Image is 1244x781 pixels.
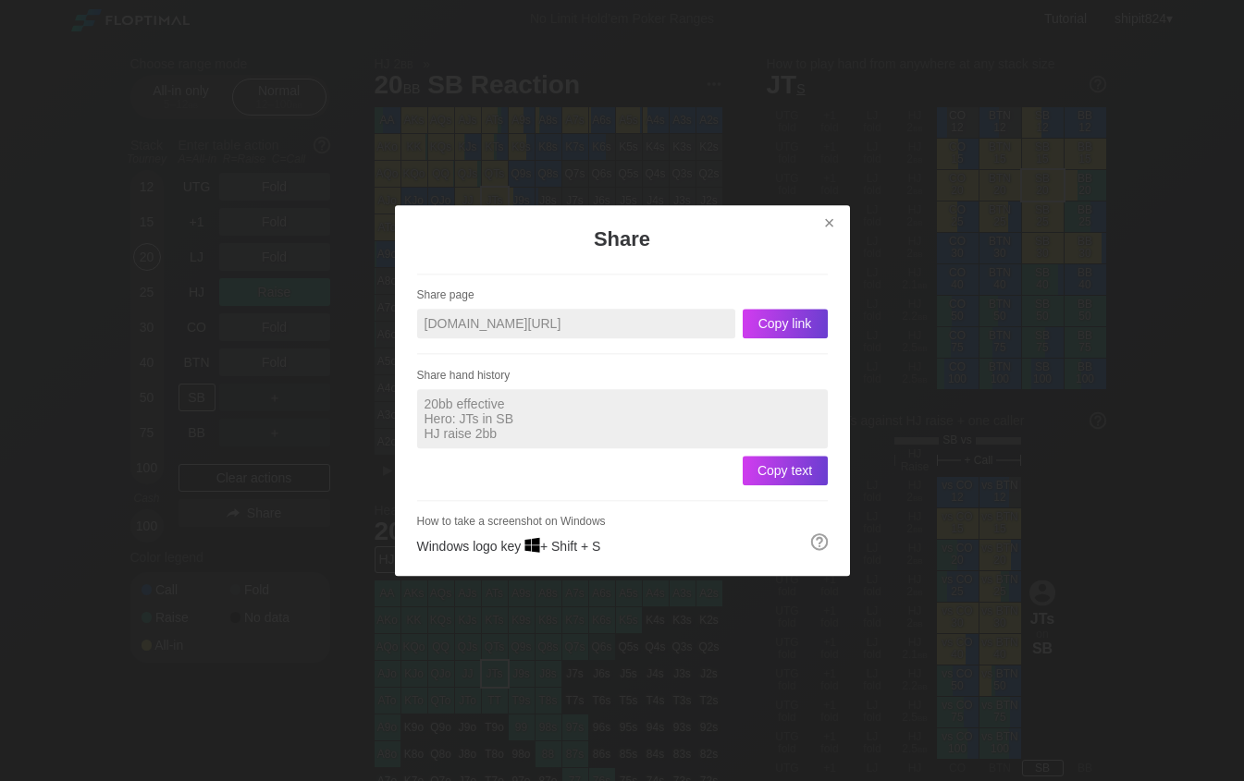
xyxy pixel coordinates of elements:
[417,274,828,554] div: Windows logo key + Shift + S
[809,532,830,553] img: help.32db89a4.svg
[417,309,735,338] div: [DOMAIN_NAME][URL]
[524,537,540,553] img: windows.9cbe39cc.svg
[817,213,843,234] div: ×
[417,369,828,382] div: Share hand history
[484,227,761,251] h3: Share
[417,288,828,301] div: Share page
[743,309,828,338] div: Copy link
[417,389,828,448] div: 20bb effective Hero: JTs in SB HJ raise 2bb
[417,515,828,528] div: How to take a screenshot on Windows
[743,456,828,485] div: Copy text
